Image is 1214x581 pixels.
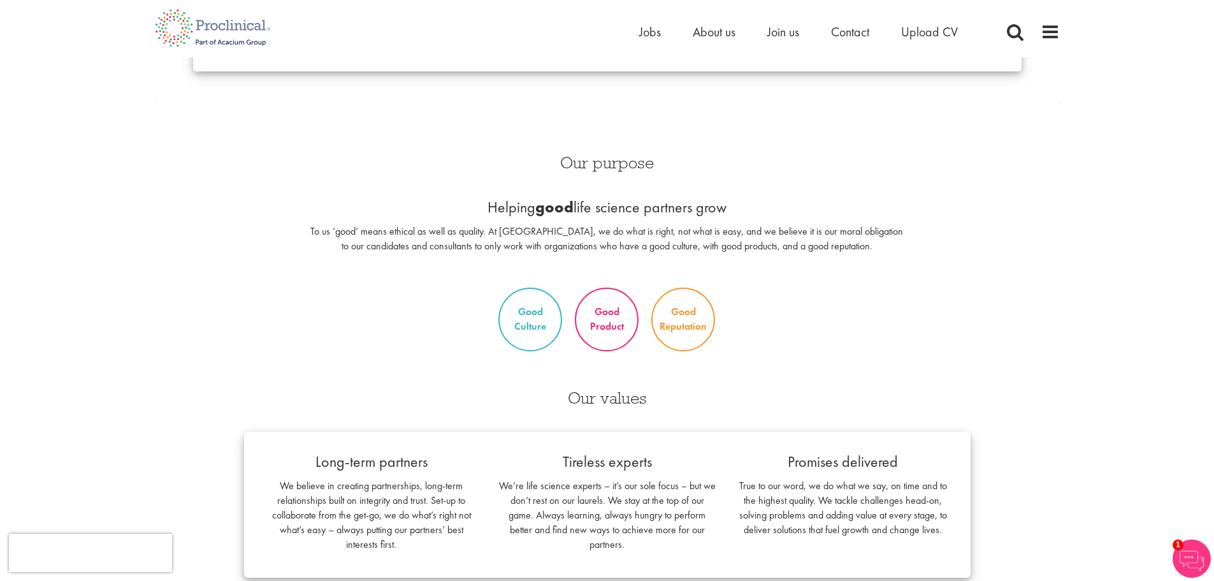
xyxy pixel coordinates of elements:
a: About us [693,24,735,40]
p: Helping life science partners grow [308,196,906,218]
a: Upload CV [901,24,958,40]
img: Chatbot [1173,540,1211,578]
h3: Our purpose [308,154,906,171]
h3: Our values [244,390,971,406]
p: We believe in creating partnerships, long-term relationships built on integrity and trust. Set-up... [263,479,480,552]
a: Contact [831,24,869,40]
p: Good Reputation [653,305,714,334]
p: We’re life science experts – it’s our sole focus – but we don’t rest on our laurels. We stay at t... [499,479,716,552]
a: Jobs [639,24,661,40]
p: Long-term partners [263,451,480,473]
p: Tireless experts [499,451,716,473]
a: Join us [767,24,799,40]
p: Promises delivered [735,451,951,473]
p: Good Culture [503,302,558,337]
p: Good Product [576,298,637,341]
iframe: reCAPTCHA [9,534,172,572]
span: 1 [1173,540,1183,550]
b: good [535,197,574,217]
p: To us ‘good’ means ethical as well as quality. At [GEOGRAPHIC_DATA], we do what is right, not wha... [308,224,906,254]
p: True to our word, we do what we say, on time and to the highest quality. We tackle challenges hea... [735,479,951,537]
